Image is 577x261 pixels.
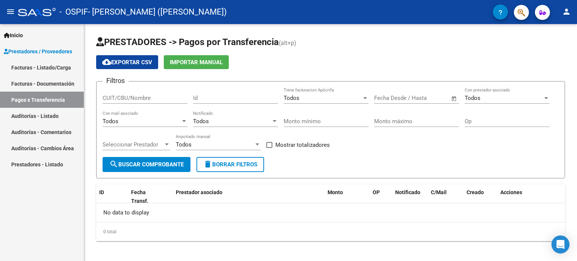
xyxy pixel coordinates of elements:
[395,189,420,195] span: Notificado
[203,161,257,168] span: Borrar Filtros
[99,189,104,195] span: ID
[328,189,343,195] span: Monto
[173,184,325,209] datatable-header-cell: Prestador asociado
[109,161,184,168] span: Buscar Comprobante
[497,184,565,209] datatable-header-cell: Acciones
[103,157,190,172] button: Buscar Comprobante
[325,184,370,209] datatable-header-cell: Monto
[464,184,497,209] datatable-header-cell: Creado
[96,184,128,209] datatable-header-cell: ID
[284,95,299,101] span: Todos
[59,4,88,20] span: - OSPIF
[431,189,447,195] span: C/Mail
[109,160,118,169] mat-icon: search
[500,189,522,195] span: Acciones
[6,7,15,16] mat-icon: menu
[411,95,448,101] input: Fecha fin
[203,160,212,169] mat-icon: delete
[392,184,428,209] datatable-header-cell: Notificado
[467,189,484,195] span: Creado
[465,95,480,101] span: Todos
[96,203,565,222] div: No data to display
[96,37,279,47] span: PRESTADORES -> Pagos por Transferencia
[176,189,222,195] span: Prestador asociado
[170,59,223,66] span: Importar Manual
[103,141,163,148] span: Seleccionar Prestador
[96,222,565,241] div: 0 total
[102,59,152,66] span: Exportar CSV
[102,57,111,66] mat-icon: cloud_download
[562,7,571,16] mat-icon: person
[373,189,380,195] span: OP
[196,157,264,172] button: Borrar Filtros
[96,55,158,69] button: Exportar CSV
[4,47,72,56] span: Prestadores / Proveedores
[275,140,330,149] span: Mostrar totalizadores
[4,31,23,39] span: Inicio
[428,184,464,209] datatable-header-cell: C/Mail
[164,55,229,69] button: Importar Manual
[88,4,227,20] span: - [PERSON_NAME] ([PERSON_NAME])
[279,39,296,47] span: (alt+p)
[131,189,148,204] span: Fecha Transf.
[103,75,128,86] h3: Filtros
[128,184,162,209] datatable-header-cell: Fecha Transf.
[176,141,192,148] span: Todos
[450,94,459,103] button: Open calendar
[374,95,405,101] input: Fecha inicio
[193,118,209,125] span: Todos
[551,235,569,253] div: Open Intercom Messenger
[103,118,118,125] span: Todos
[370,184,392,209] datatable-header-cell: OP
